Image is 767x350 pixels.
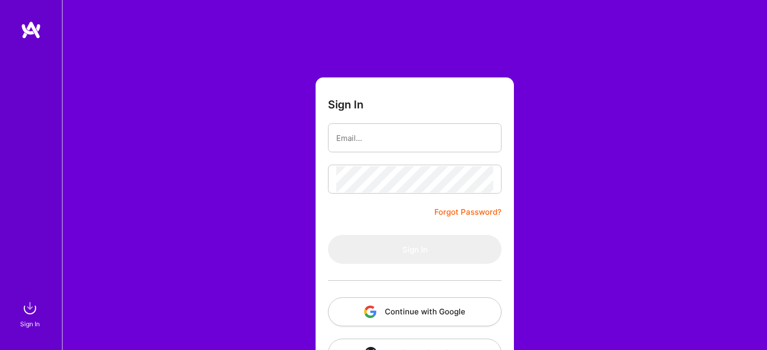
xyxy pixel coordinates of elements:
input: Email... [336,125,493,151]
h3: Sign In [328,98,364,111]
img: sign in [20,298,40,319]
img: icon [364,306,377,318]
a: sign inSign In [22,298,40,329]
button: Sign In [328,235,502,264]
div: Sign In [20,319,40,329]
a: Forgot Password? [434,206,502,218]
button: Continue with Google [328,297,502,326]
img: logo [21,21,41,39]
